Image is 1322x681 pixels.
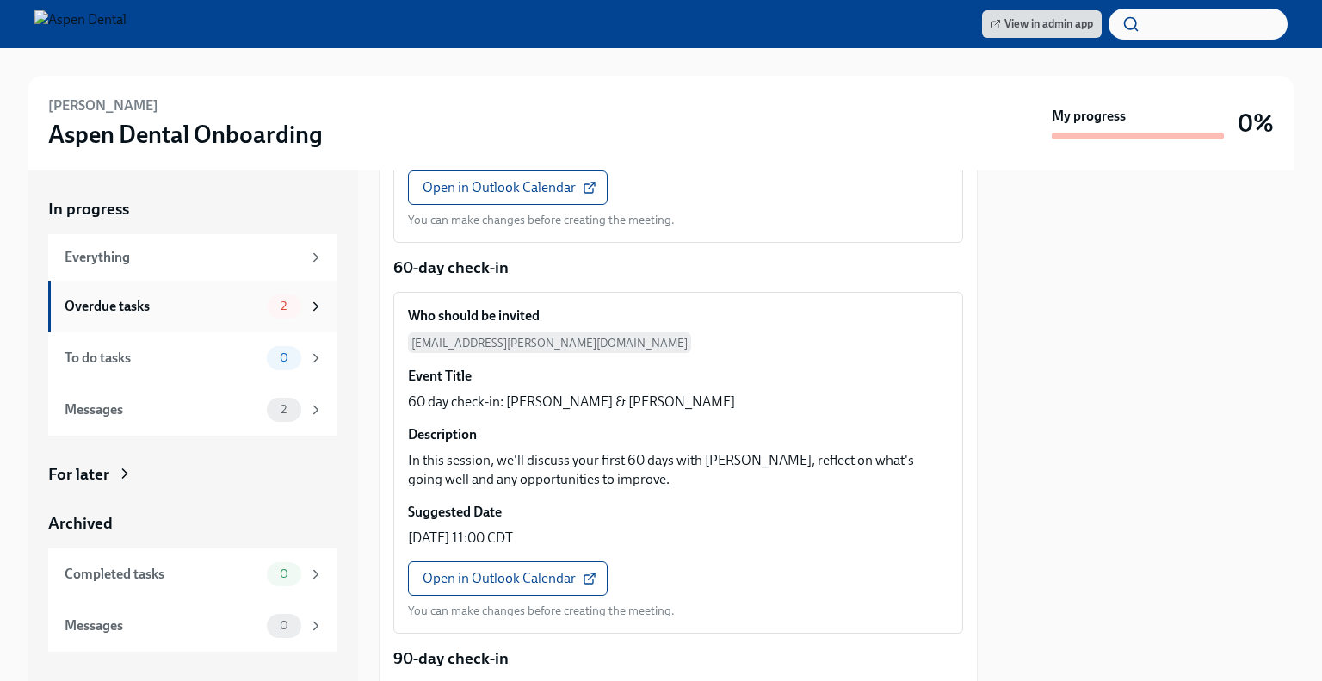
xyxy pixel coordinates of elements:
p: You can make changes before creating the meeting. [408,212,675,228]
p: 90-day check-in [393,647,963,670]
h3: 0% [1238,108,1274,139]
h6: Who should be invited [408,306,540,325]
span: [EMAIL_ADDRESS][PERSON_NAME][DOMAIN_NAME] [408,332,691,353]
p: 60 day check-in: [PERSON_NAME] & [PERSON_NAME] [408,393,735,412]
span: 0 [269,619,299,632]
img: Aspen Dental [34,10,127,38]
div: Everything [65,248,301,267]
span: Open in Outlook Calendar [423,179,593,196]
h6: [PERSON_NAME] [48,96,158,115]
span: View in admin app [991,15,1093,33]
h3: Aspen Dental Onboarding [48,119,323,150]
div: For later [48,463,109,486]
a: Everything [48,234,337,281]
span: 2 [270,403,297,416]
span: 0 [269,351,299,364]
a: View in admin app [982,10,1102,38]
span: Open in Outlook Calendar [423,570,593,587]
h6: Suggested Date [408,503,502,522]
a: In progress [48,198,337,220]
a: Completed tasks0 [48,548,337,600]
a: For later [48,463,337,486]
div: Overdue tasks [65,297,260,316]
div: To do tasks [65,349,260,368]
p: In this session, we'll discuss your first 60 days with [PERSON_NAME], reflect on what's going wel... [408,451,948,489]
p: [DATE] 11:00 CDT [408,529,513,548]
a: To do tasks0 [48,332,337,384]
div: Completed tasks [65,565,260,584]
a: Open in Outlook Calendar [408,170,608,205]
a: Archived [48,512,337,535]
strong: My progress [1052,107,1126,126]
h6: Description [408,425,477,444]
h6: Event Title [408,367,472,386]
p: 60-day check-in [393,257,963,279]
span: 2 [270,300,297,313]
div: Messages [65,400,260,419]
a: Overdue tasks2 [48,281,337,332]
a: Open in Outlook Calendar [408,561,608,596]
a: Messages0 [48,600,337,652]
p: You can make changes before creating the meeting. [408,603,675,619]
span: 0 [269,567,299,580]
div: Messages [65,616,260,635]
a: Messages2 [48,384,337,436]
